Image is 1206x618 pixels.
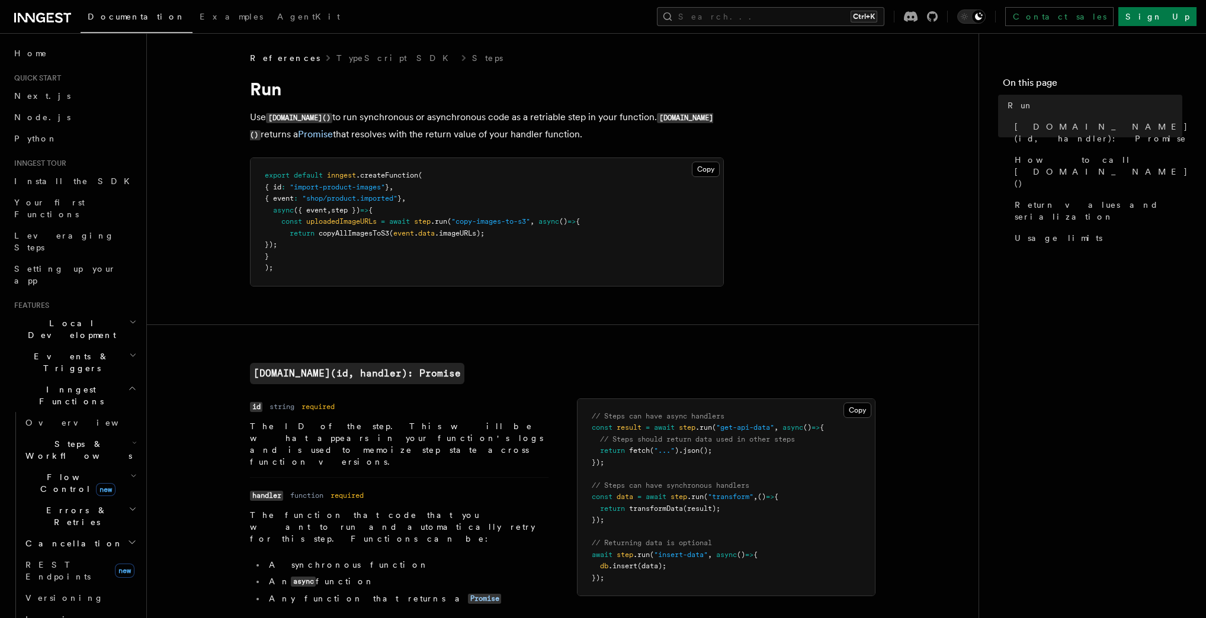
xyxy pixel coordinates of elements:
[418,229,435,237] span: data
[14,264,116,285] span: Setting up your app
[1015,121,1188,144] span: [DOMAIN_NAME](id, handler): Promise
[708,551,712,559] span: ,
[14,134,57,143] span: Python
[774,493,778,501] span: {
[250,420,549,468] p: The ID of the step. This will be what appears in your function's logs and is used to memoize step...
[290,183,385,191] span: "import-product-images"
[708,493,753,501] span: "transform"
[389,217,410,226] span: await
[592,539,712,547] span: // Returning data is optional
[657,7,884,26] button: Search...Ctrl+K
[301,402,335,411] dd: required
[265,559,549,571] li: A synchronous function
[265,194,294,202] span: { event
[331,491,364,500] dd: required
[1015,232,1102,244] span: Usage limits
[250,402,262,412] code: id
[679,423,695,432] span: step
[414,229,418,237] span: .
[650,446,654,455] span: (
[745,551,753,559] span: =>
[712,423,716,432] span: (
[1005,7,1114,26] a: Contact sales
[250,509,549,545] p: The function that code that you want to run and automatically retry for this step. Functions can be:
[766,493,774,501] span: =>
[270,402,294,411] dd: string
[402,194,406,202] span: ,
[281,183,286,191] span: :
[9,346,139,379] button: Events & Triggers
[600,435,795,443] span: // Steps should return data used in other steps
[435,229,485,237] span: .imageURLs);
[447,217,451,226] span: (
[820,423,824,432] span: {
[200,12,263,21] span: Examples
[753,551,758,559] span: {
[96,483,116,496] span: new
[331,206,360,214] span: step })
[1008,99,1034,111] span: Run
[21,471,130,495] span: Flow Control
[294,171,323,179] span: default
[617,551,633,559] span: step
[654,423,675,432] span: await
[327,206,331,214] span: ,
[418,171,422,179] span: (
[468,594,501,604] code: Promise
[592,412,724,420] span: // Steps can have async handlers
[319,229,389,237] span: copyAllImagesToS3
[14,112,70,122] span: Node.js
[9,159,66,168] span: Inngest tour
[737,551,745,559] span: ()
[9,128,139,149] a: Python
[9,107,139,128] a: Node.js
[530,217,534,226] span: ,
[385,183,389,191] span: }
[957,9,986,24] button: Toggle dark mode
[250,363,464,384] a: [DOMAIN_NAME](id, handler): Promise
[25,560,91,581] span: REST Endpoints
[9,301,49,310] span: Features
[671,493,687,501] span: step
[294,206,327,214] span: ({ event
[25,418,147,427] span: Overview
[600,562,608,570] span: db
[265,263,273,272] span: );
[368,206,373,214] span: {
[431,217,447,226] span: .run
[193,4,270,32] a: Examples
[1015,199,1182,223] span: Return values and serialization
[250,52,320,64] span: References
[468,594,501,603] a: Promise
[277,12,340,21] span: AgentKit
[21,537,123,549] span: Cancellation
[294,194,298,202] span: :
[716,423,774,432] span: "get-api-data"
[21,554,139,587] a: REST Endpointsnew
[273,206,294,214] span: async
[21,504,129,528] span: Errors & Retries
[646,493,666,501] span: await
[782,423,803,432] span: async
[21,433,139,466] button: Steps & Workflows
[600,504,625,513] span: return
[592,574,604,582] span: });
[451,217,530,226] span: "copy-images-to-s3"
[654,551,708,559] span: "insert-data"
[567,217,576,226] span: =>
[637,493,642,501] span: =
[9,225,139,258] a: Leveraging Steps
[250,109,724,143] p: Use to run synchronous or asynchronous code as a retriable step in your function. returns a that ...
[576,217,580,226] span: {
[306,217,377,226] span: uploadedImageURLs
[25,593,104,603] span: Versioning
[291,577,316,587] code: async
[250,491,283,501] code: handler
[21,533,139,554] button: Cancellation
[360,206,368,214] span: =>
[1118,7,1197,26] a: Sign Up
[14,231,114,252] span: Leveraging Steps
[538,217,559,226] span: async
[14,198,85,219] span: Your first Functions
